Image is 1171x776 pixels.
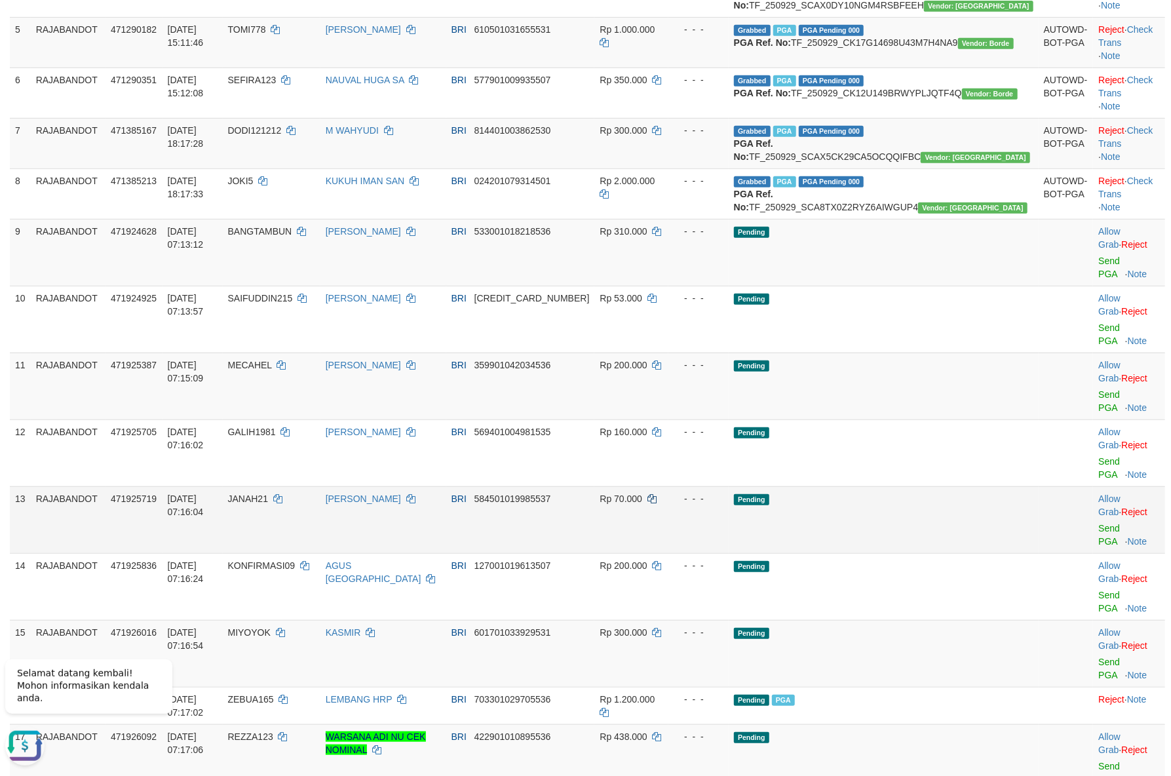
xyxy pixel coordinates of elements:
[600,226,647,237] span: Rp 310.000
[451,360,467,370] span: BRI
[734,75,771,87] span: Grabbed
[1101,151,1121,162] a: Note
[111,293,157,303] span: 471924925
[773,25,796,36] span: Marked by adkaldo
[1098,293,1120,317] a: Allow Grab
[1098,389,1120,413] a: Send PGA
[1098,75,1124,85] a: Reject
[600,694,655,705] span: Rp 1.200.000
[674,425,723,438] div: - - -
[674,174,723,187] div: - - -
[228,427,276,437] span: GALIH1981
[111,627,157,638] span: 471926016
[326,494,401,504] a: [PERSON_NAME]
[674,292,723,305] div: - - -
[734,37,791,48] b: PGA Ref. No:
[674,730,723,743] div: - - -
[1098,293,1121,317] span: ·
[773,75,796,87] span: Marked by adkakmal
[451,176,467,186] span: BRI
[1121,640,1147,651] a: Reject
[958,38,1014,49] span: Vendor URL: https://checkout1.1velocity.biz
[31,486,106,553] td: RAJABANDOT
[10,17,31,68] td: 5
[10,353,31,419] td: 11
[168,427,204,450] span: [DATE] 07:16:02
[228,24,266,35] span: TOMI778
[31,419,106,486] td: RAJABANDOT
[31,620,106,687] td: RAJABANDOT
[1098,125,1124,136] a: Reject
[451,427,467,437] span: BRI
[474,427,551,437] span: Copy 569401004981535 to clipboard
[600,427,647,437] span: Rp 160.000
[1098,75,1153,98] a: Check Trans
[1093,419,1165,486] td: ·
[600,24,655,35] span: Rp 1.000.000
[228,731,273,742] span: REZZA123
[1093,620,1165,687] td: ·
[1098,560,1121,584] span: ·
[168,125,204,149] span: [DATE] 18:17:28
[799,126,864,137] span: PGA Pending
[451,24,467,35] span: BRI
[168,293,204,317] span: [DATE] 07:13:57
[1098,560,1120,584] a: Allow Grab
[326,176,405,186] a: KUKUH IMAN SAN
[1128,269,1147,279] a: Note
[1101,101,1121,111] a: Note
[734,360,769,372] span: Pending
[1121,239,1147,250] a: Reject
[734,561,769,572] span: Pending
[1098,360,1121,383] span: ·
[111,75,157,85] span: 471290351
[1093,219,1165,286] td: ·
[474,694,551,705] span: Copy 703301029705536 to clipboard
[168,731,204,755] span: [DATE] 07:17:06
[168,627,204,651] span: [DATE] 07:16:54
[600,560,647,571] span: Rp 200.000
[1121,373,1147,383] a: Reject
[228,176,254,186] span: JOKI5
[1098,427,1121,450] span: ·
[168,560,204,584] span: [DATE] 07:16:24
[1039,168,1094,219] td: AUTOWD-BOT-PGA
[1121,573,1147,584] a: Reject
[168,176,204,199] span: [DATE] 18:17:33
[1039,118,1094,168] td: AUTOWD-BOT-PGA
[326,293,401,303] a: [PERSON_NAME]
[228,360,272,370] span: MECAHEL
[772,695,795,706] span: Marked by adkdaniel
[451,627,467,638] span: BRI
[474,360,551,370] span: Copy 359901042034536 to clipboard
[326,627,361,638] a: KASMIR
[1098,523,1120,547] a: Send PGA
[168,694,204,718] span: [DATE] 07:17:02
[729,118,1039,168] td: TF_250929_SCAX5CK29CA5OCQQIFBC
[674,23,723,36] div: - - -
[228,293,293,303] span: SAIFUDDIN215
[10,118,31,168] td: 7
[474,494,551,504] span: Copy 584501019985537 to clipboard
[729,68,1039,118] td: TF_250929_CK12U149BRWYPLJQTF4Q
[734,628,769,639] span: Pending
[1098,731,1120,755] a: Allow Grab
[734,294,769,305] span: Pending
[1128,536,1147,547] a: Note
[326,731,426,755] a: WARSANA ADI NU CEK NOMINAL
[1098,125,1153,149] a: Check Trans
[326,125,379,136] a: M WAHYUDI
[228,694,274,705] span: ZEBUA165
[729,168,1039,219] td: TF_250929_SCA8TX0Z2RYZ6AIWGUP4
[474,24,551,35] span: Copy 610501031655531 to clipboard
[1128,670,1147,680] a: Note
[474,560,551,571] span: Copy 127001019613507 to clipboard
[1098,176,1153,199] a: Check Trans
[228,627,271,638] span: MIYOYOK
[600,731,647,742] span: Rp 438.000
[474,293,590,303] span: Copy 601801008006532 to clipboard
[474,226,551,237] span: Copy 533001018218536 to clipboard
[17,20,149,56] span: Selamat datang kembali! Mohon informasikan kendala anda.
[111,125,157,136] span: 471385167
[474,627,551,638] span: Copy 601701033929531 to clipboard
